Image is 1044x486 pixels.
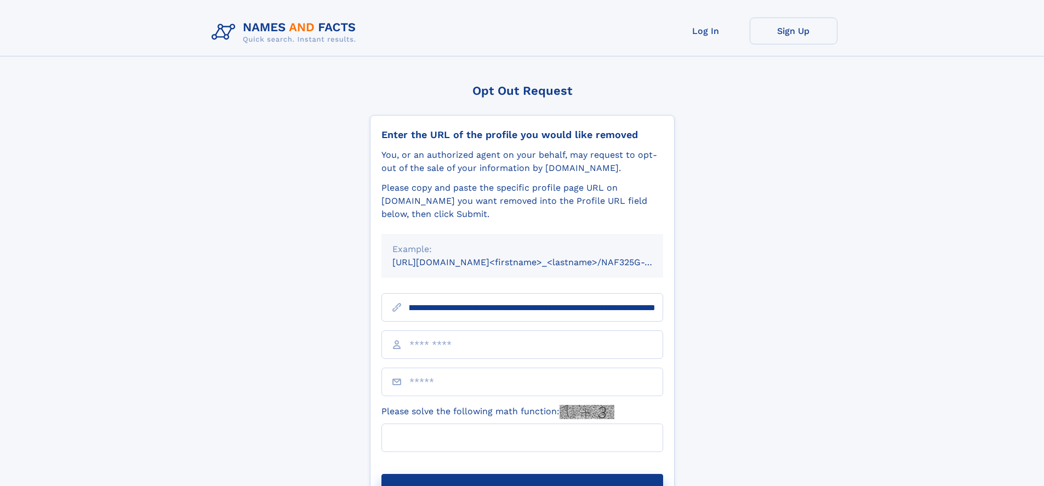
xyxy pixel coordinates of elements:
[392,243,652,256] div: Example:
[207,18,365,47] img: Logo Names and Facts
[370,84,675,98] div: Opt Out Request
[381,181,663,221] div: Please copy and paste the specific profile page URL on [DOMAIN_NAME] you want removed into the Pr...
[750,18,837,44] a: Sign Up
[381,129,663,141] div: Enter the URL of the profile you would like removed
[381,148,663,175] div: You, or an authorized agent on your behalf, may request to opt-out of the sale of your informatio...
[662,18,750,44] a: Log In
[392,257,684,267] small: [URL][DOMAIN_NAME]<firstname>_<lastname>/NAF325G-xxxxxxxx
[381,405,614,419] label: Please solve the following math function:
